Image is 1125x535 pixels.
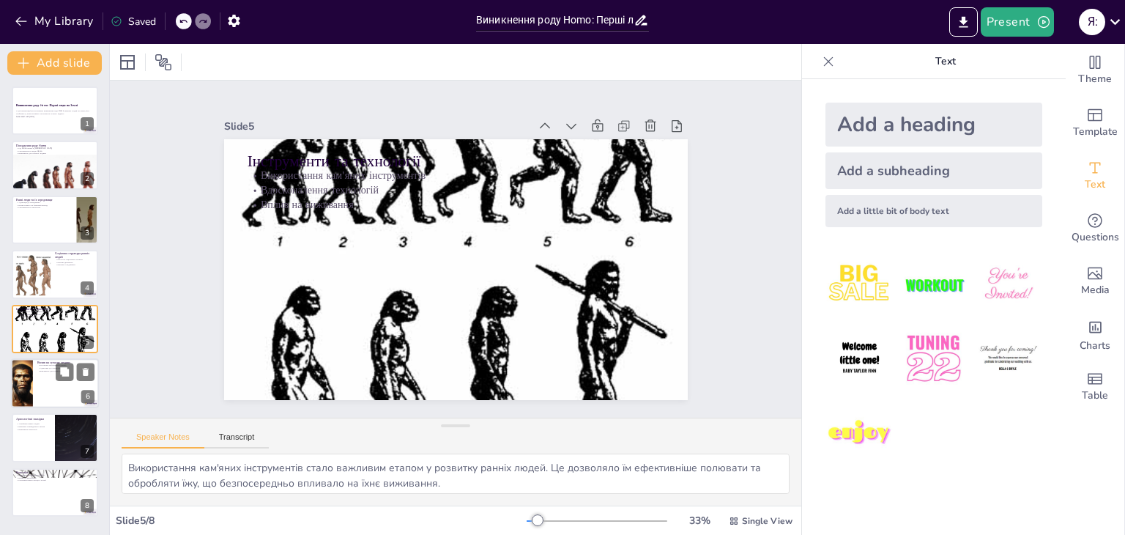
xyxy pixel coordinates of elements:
[825,251,894,319] img: 1.jpeg
[16,306,94,311] p: Інструменти та технології
[55,261,94,264] p: Групова діяльність
[81,390,94,403] div: 6
[16,315,94,318] p: Вплив на виживання
[1066,44,1124,97] div: Change the overall theme
[16,152,94,155] p: Важливість для сучасної людини
[56,363,73,380] button: Duplicate Slide
[11,358,99,408] div: 6
[77,363,94,380] button: Delete Slide
[1066,150,1124,202] div: Add text boxes
[899,325,968,393] img: 5.jpeg
[825,325,894,393] img: 4.jpeg
[16,149,94,152] p: Різноманітність видів Homo
[81,336,94,349] div: 5
[111,15,156,29] div: Saved
[16,115,94,118] p: Generated with [URL]
[1066,308,1124,361] div: Add charts and graphs
[155,53,172,71] span: Position
[81,226,94,240] div: 3
[1066,361,1124,413] div: Add a table
[81,499,94,512] div: 8
[16,473,94,476] p: Важливість виникнення Homo
[7,51,102,75] button: Add slide
[116,51,139,74] div: Layout
[1066,97,1124,150] div: Add ready made slides
[1085,177,1105,193] span: Text
[981,7,1054,37] button: Present
[12,468,98,517] div: 8
[1072,229,1119,246] span: Questions
[11,10,100,33] button: My Library
[55,251,94,259] p: Соціальна структура ранніх людей
[949,7,978,37] button: Export to PowerPoint
[825,152,1042,189] div: Add a subheading
[825,103,1042,147] div: Add a heading
[81,117,94,130] div: 1
[81,172,94,185] div: 2
[12,196,98,244] div: 3
[81,445,94,458] div: 7
[899,251,968,319] img: 2.jpeg
[256,129,674,194] p: Інструменти та технології
[12,413,98,462] div: 7
[16,310,94,313] p: Використання кам'яних інструментів
[16,147,94,150] p: Рід Homo виник в [GEOGRAPHIC_DATA]
[825,399,894,468] img: 7.jpeg
[16,479,94,481] p: Розуміння нашого місця в історії
[37,369,94,372] p: Важливість для соціальних наук
[742,515,792,527] span: Single View
[12,86,98,135] div: 1
[1079,9,1105,35] div: Я :
[16,417,51,421] p: Археологічні знахідки
[840,44,1051,79] p: Text
[1080,338,1110,354] span: Charts
[1079,7,1105,37] button: Я :
[1078,71,1112,87] span: Theme
[116,514,527,528] div: Slide 5 / 8
[12,141,98,189] div: 2
[16,470,94,474] p: Висновки
[16,428,51,431] p: Важливість археології
[16,198,73,202] p: Ранні люди та їх середовище
[1073,124,1118,140] span: Template
[16,110,94,115] p: У цій презентації ми розглянемо виникнення роду Homo, перших людей на Землі, їхні особливості, ет...
[81,281,94,295] div: 4
[122,432,204,449] button: Speaker Notes
[16,204,73,207] p: Вплив клімату на фізичний вигляд
[825,195,1042,227] div: Add a little bit of body text
[974,251,1042,319] img: 3.jpeg
[1066,202,1124,255] div: Get real-time input from your audience
[1066,255,1124,308] div: Add images, graphics, shapes or video
[16,207,73,210] p: Різноманітність екосистем
[16,201,73,204] p: Адаптація до середовища
[37,361,94,365] p: Вплив на сучасну людину
[204,432,270,449] button: Transcript
[237,95,543,141] div: Slide 5
[476,10,634,31] input: Insert title
[1081,282,1110,298] span: Media
[122,454,790,494] textarea: Використання кам'яних інструментів стало важливим етапом у розвитку ранніх людей. Це дозволяло їм...
[252,176,669,234] p: Вплив на виживання
[974,325,1042,393] img: 6.jpeg
[16,143,94,147] p: Походження роду Homo
[255,147,672,205] p: Використання кам'яних інструментів
[37,364,94,367] p: Розуміння еволюційного шляху
[1082,388,1108,404] span: Table
[16,476,94,479] p: Вплив на цивілізацію
[16,104,78,108] strong: Виникнення роду Homo: Перші люди на Землі
[55,259,94,262] p: Простота соціальних структур
[12,305,98,353] div: 5
[12,250,98,298] div: 4
[16,313,94,316] p: Вдосконалення технологій
[55,264,94,267] p: Безпека та підтримка
[682,514,717,528] div: 33 %
[253,161,670,219] p: Вдосконалення технологій
[16,423,51,426] p: Артефакти ранніх людей
[16,426,51,429] p: Вивчення повсякденного життя
[37,367,94,370] p: Адаптація до сучасності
